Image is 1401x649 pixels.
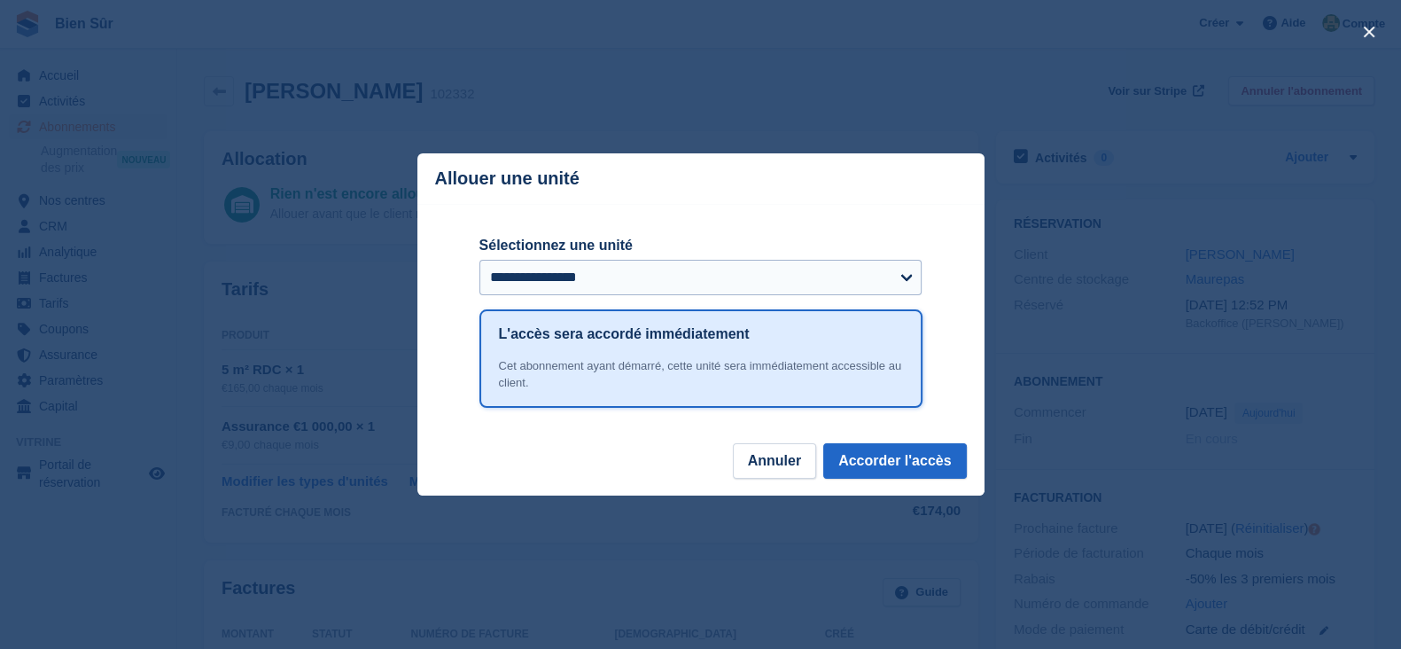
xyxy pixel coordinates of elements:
[499,324,750,345] h1: L'accès sera accordé immédiatement
[499,357,903,392] div: Cet abonnement ayant démarré, cette unité sera immédiatement accessible au client.
[733,443,816,479] button: Annuler
[479,235,922,256] label: Sélectionnez une unité
[823,443,966,479] button: Accorder l'accès
[1355,18,1383,46] button: close
[435,168,580,189] p: Allouer une unité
